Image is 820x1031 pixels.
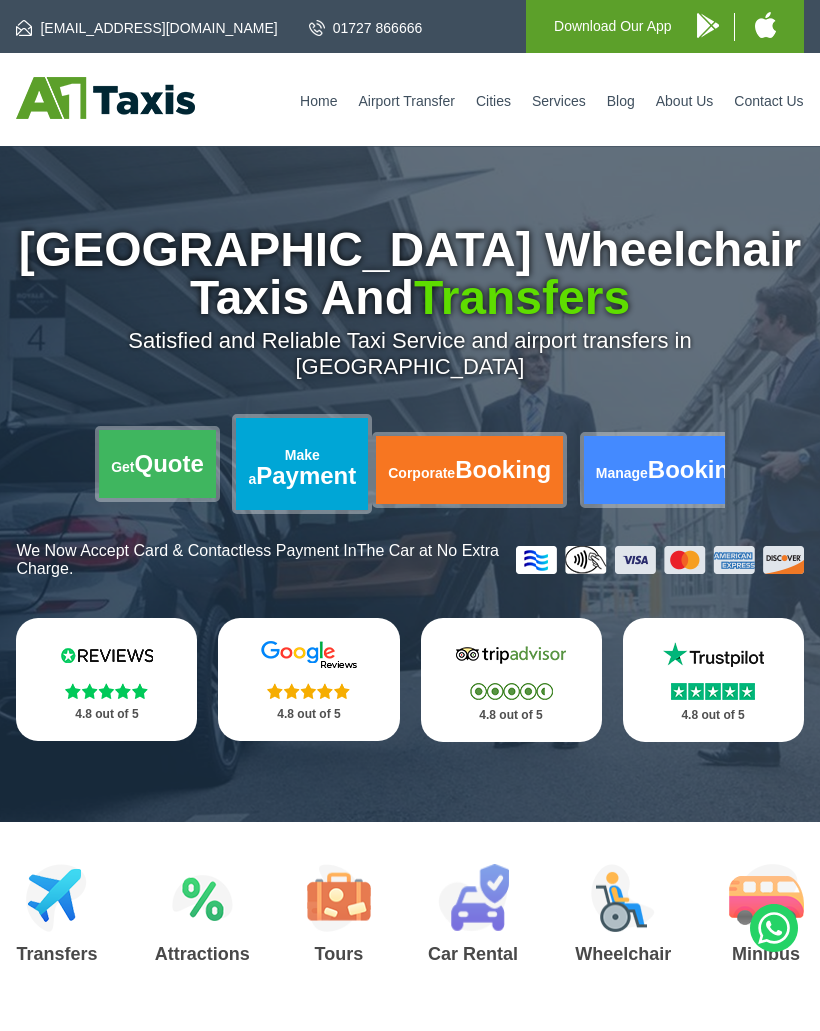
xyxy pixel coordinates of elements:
img: Tripadvisor [451,640,571,670]
a: Tripadvisor Stars 4.8 out of 5 [421,618,602,742]
img: A1 Taxis iPhone App [755,12,776,38]
span: Transfers [414,271,630,324]
h3: Car Rental [428,945,518,963]
a: Services [532,93,586,109]
img: Google [249,640,369,670]
span: Make a [248,447,319,487]
h3: Wheelchair [575,945,671,963]
img: Car Rental [438,864,509,932]
p: We Now Accept Card & Contactless Payment In [16,542,500,578]
p: 4.8 out of 5 [645,703,782,728]
h3: Tours [307,945,371,963]
h3: Attractions [155,945,250,963]
img: Attractions [172,864,233,932]
a: Cities [476,93,511,109]
span: Manage [596,465,648,481]
img: A1 Taxis Android App [697,13,719,38]
a: GetQuote [99,430,216,498]
a: Reviews.io Stars 4.8 out of 5 [16,618,197,741]
img: Reviews.io [47,640,167,670]
span: The Car at No Extra Charge. [16,542,499,577]
a: ManageBooking [584,436,756,504]
p: 4.8 out of 5 [38,702,175,727]
img: Wheelchair [591,864,655,932]
img: Minibus [729,864,804,932]
img: Airport Transfers [26,864,87,932]
span: Corporate [388,465,455,481]
img: Stars [65,683,148,699]
img: Stars [671,683,755,700]
p: 4.8 out of 5 [240,702,377,727]
img: Tours [307,864,371,932]
p: 4.8 out of 5 [443,703,580,728]
a: 01727 866666 [309,18,423,38]
a: Home [300,93,337,109]
img: Credit And Debit Cards [516,546,804,574]
img: Stars [267,683,350,699]
a: Make aPayment [236,418,368,510]
p: Download Our App [554,14,672,39]
a: Blog [607,93,635,109]
a: Trustpilot Stars 4.8 out of 5 [623,618,804,742]
h1: [GEOGRAPHIC_DATA] Wheelchair Taxis And [16,226,803,322]
h3: Transfers [16,945,97,963]
img: Stars [470,683,553,700]
img: A1 Taxis St Albans LTD [16,77,195,119]
span: Get [111,459,134,475]
p: Satisfied and Reliable Taxi Service and airport transfers in [GEOGRAPHIC_DATA] [16,328,803,380]
a: [EMAIL_ADDRESS][DOMAIN_NAME] [16,18,277,38]
a: CorporateBooking [376,436,563,504]
a: Contact Us [734,93,803,109]
a: Google Stars 4.8 out of 5 [218,618,399,741]
a: About Us [656,93,714,109]
h3: Minibus [729,945,804,963]
img: Trustpilot [653,640,773,670]
a: Airport Transfer [358,93,454,109]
